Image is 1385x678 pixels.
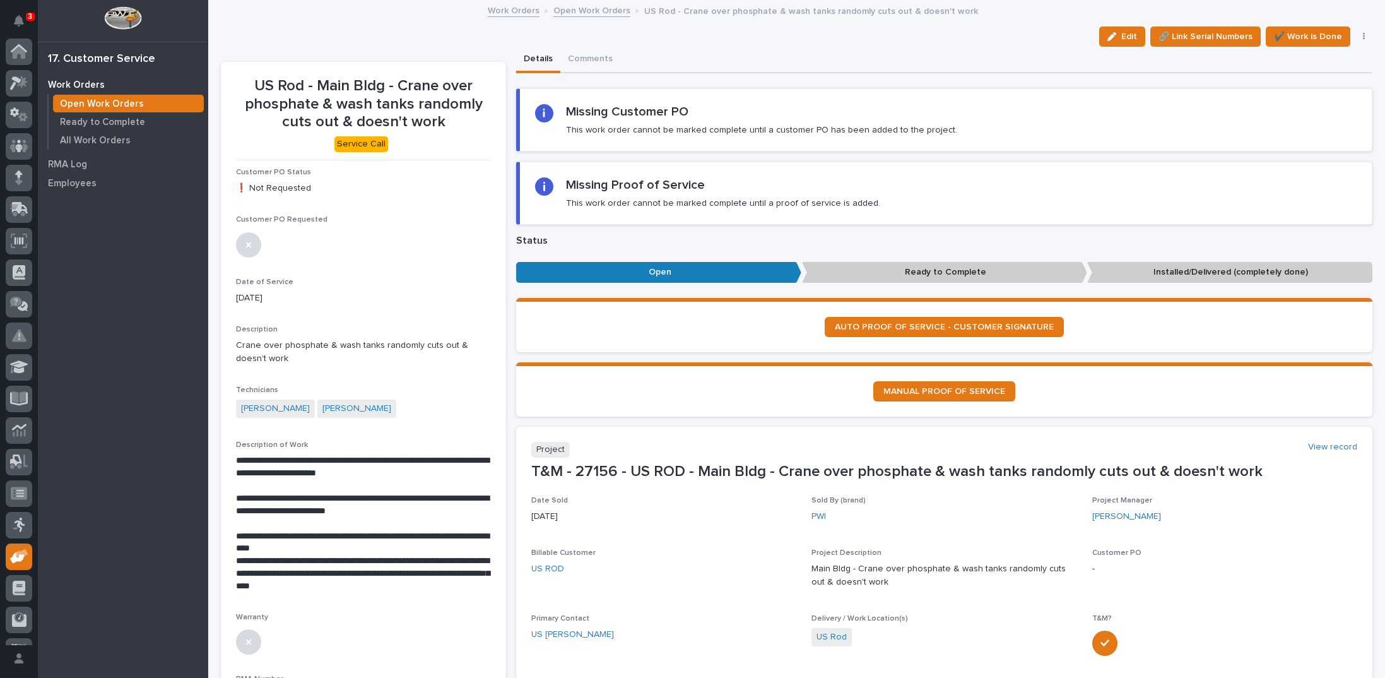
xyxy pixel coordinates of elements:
a: [PERSON_NAME] [1092,510,1161,523]
button: ✔️ Work is Done [1266,27,1350,47]
img: Workspace Logo [104,6,141,30]
span: Project Description [811,549,881,557]
span: Edit [1121,31,1137,42]
a: PWI [811,510,826,523]
span: Customer PO Requested [236,216,327,223]
span: ✔️ Work is Done [1274,29,1342,44]
a: MANUAL PROOF OF SERVICE [873,381,1015,401]
a: US ROD [531,562,564,576]
a: Employees [38,174,208,193]
a: US Rod [816,631,847,644]
p: Ready to Complete [802,262,1087,283]
a: Open Work Orders [49,95,208,112]
p: RMA Log [48,159,87,170]
button: 🔗 Link Serial Numbers [1150,27,1261,47]
button: Edit [1099,27,1145,47]
span: Sold By (brand) [811,497,866,504]
a: All Work Orders [49,131,208,149]
p: 3 [28,12,32,21]
a: Work Orders [38,75,208,94]
span: MANUAL PROOF OF SERVICE [883,387,1005,396]
span: Project Manager [1092,497,1152,504]
div: 17. Customer Service [48,52,155,66]
button: Details [516,47,560,73]
span: Customer PO Status [236,169,311,176]
span: T&M? [1092,615,1112,622]
p: T&M - 27156 - US ROD - Main Bldg - Crane over phosphate & wash tanks randomly cuts out & doesn't ... [531,463,1357,481]
p: All Work Orders [60,135,131,146]
p: Open [516,262,801,283]
span: Customer PO [1092,549,1141,557]
p: Status [516,235,1372,247]
p: This work order cannot be marked complete until a customer PO has been added to the project. [566,124,957,136]
a: [PERSON_NAME] [241,402,310,415]
span: 🔗 Link Serial Numbers [1158,29,1252,44]
a: Open Work Orders [553,3,630,17]
span: Technicians [236,386,278,394]
a: Ready to Complete [49,113,208,131]
p: - [1092,562,1357,576]
p: Crane over phosphate & wash tanks randomly cuts out & doesn't work [236,339,491,366]
span: Billable Customer [531,549,596,557]
span: Primary Contact [531,615,589,622]
div: Notifications3 [16,15,32,35]
button: Comments [560,47,620,73]
a: View record [1308,442,1357,453]
div: Service Call [334,136,388,152]
h2: Missing Customer PO [566,104,688,119]
span: Warranty [236,614,268,621]
a: RMA Log [38,155,208,174]
a: [PERSON_NAME] [322,402,391,415]
p: ❗ Not Requested [236,182,491,195]
h2: Missing Proof of Service [566,177,705,193]
p: Employees [48,178,97,189]
span: Date of Service [236,278,293,286]
p: This work order cannot be marked complete until a proof of service is added. [566,198,880,209]
p: US Rod - Main Bldg - Crane over phosphate & wash tanks randomly cuts out & doesn't work [236,77,491,131]
span: AUTO PROOF OF SERVICE - CUSTOMER SIGNATURE [835,323,1054,331]
a: AUTO PROOF OF SERVICE - CUSTOMER SIGNATURE [825,317,1064,337]
p: Open Work Orders [60,98,144,110]
span: Description of Work [236,441,308,449]
a: US [PERSON_NAME] [531,628,614,641]
button: Notifications [6,8,32,34]
p: Installed/Delivered (completely done) [1087,262,1372,283]
span: Delivery / Work Location(s) [811,615,908,622]
p: [DATE] [531,510,796,523]
p: Ready to Complete [60,117,145,128]
p: US Rod - Crane over phosphate & wash tanks randomly cuts out & doesn't work [644,3,978,17]
span: Description [236,326,278,333]
a: Work Orders [488,3,539,17]
p: Project [531,442,570,458]
p: [DATE] [236,292,491,305]
p: Main Bldg - Crane over phosphate & wash tanks randomly cuts out & doesn't work [811,562,1076,589]
p: Work Orders [48,80,105,91]
span: Date Sold [531,497,568,504]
